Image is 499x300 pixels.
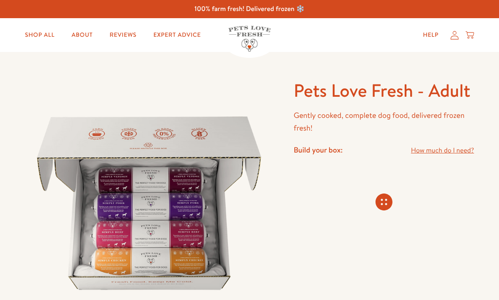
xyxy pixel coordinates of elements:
a: Expert Advice [147,27,208,44]
img: Pets Love Fresh [228,26,271,52]
a: Shop All [18,27,61,44]
a: Reviews [103,27,143,44]
iframe: Gorgias live chat messenger [457,260,491,292]
p: Gently cooked, complete dog food, delivered frozen fresh! [293,109,474,135]
a: About [65,27,99,44]
svg: Connecting store [376,194,392,210]
a: Help [416,27,445,44]
h1: Pets Love Fresh - Adult [293,79,474,102]
a: How much do I need? [411,145,474,156]
h4: Build your box: [293,145,343,155]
